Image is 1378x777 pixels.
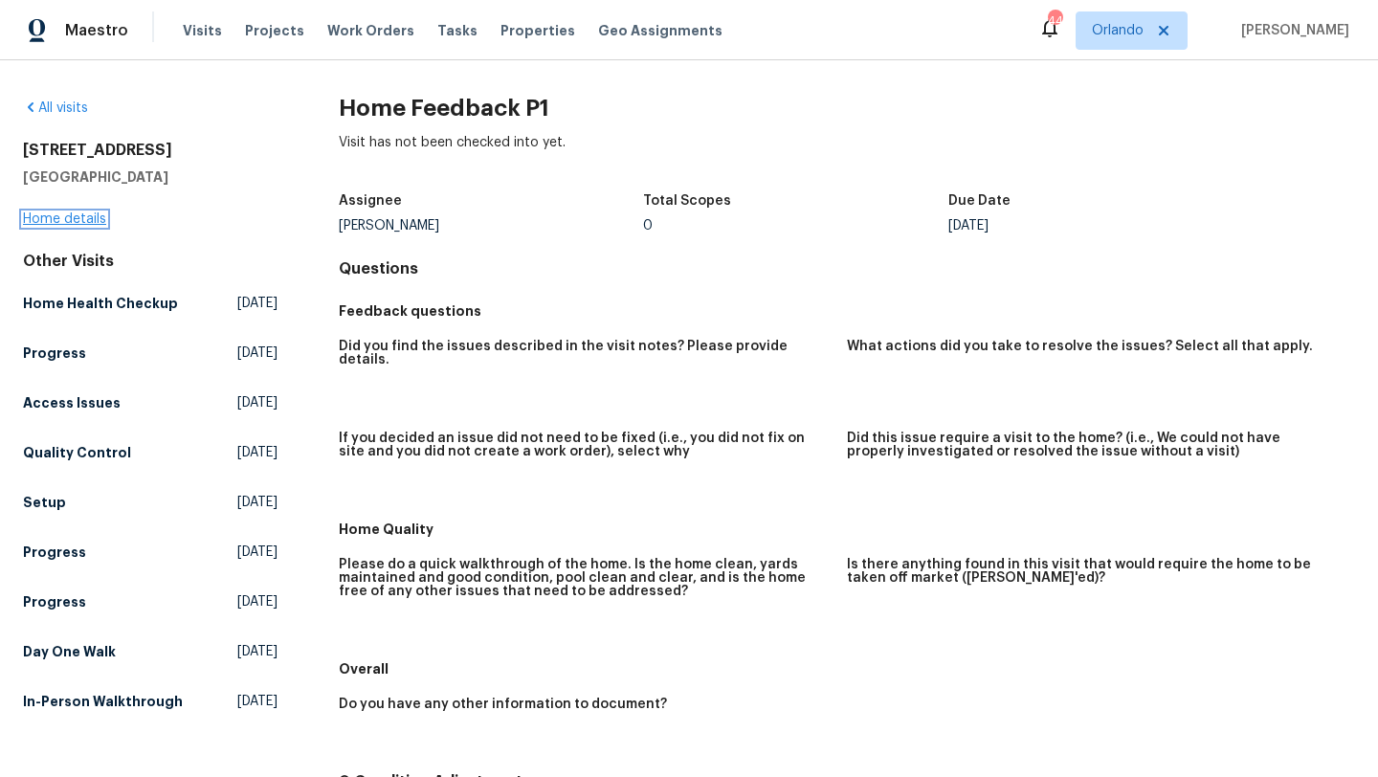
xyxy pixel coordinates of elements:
[237,592,278,611] span: [DATE]
[23,294,178,313] h5: Home Health Checkup
[237,493,278,512] span: [DATE]
[643,219,948,233] div: 0
[339,194,402,208] h5: Assignee
[237,344,278,363] span: [DATE]
[948,194,1011,208] h5: Due Date
[23,535,278,569] a: Progress[DATE]
[339,340,832,366] h5: Did you find the issues described in the visit notes? Please provide details.
[437,24,478,37] span: Tasks
[65,21,128,40] span: Maestro
[339,520,1355,539] h5: Home Quality
[339,99,1355,118] h2: Home Feedback P1
[23,141,278,160] h2: [STREET_ADDRESS]
[643,194,731,208] h5: Total Scopes
[847,340,1313,353] h5: What actions did you take to resolve the issues? Select all that apply.
[23,336,278,370] a: Progress[DATE]
[23,212,106,226] a: Home details
[23,393,121,412] h5: Access Issues
[23,585,278,619] a: Progress[DATE]
[327,21,414,40] span: Work Orders
[23,101,88,115] a: All visits
[237,642,278,661] span: [DATE]
[23,493,66,512] h5: Setup
[23,386,278,420] a: Access Issues[DATE]
[237,543,278,562] span: [DATE]
[23,443,131,462] h5: Quality Control
[339,558,832,598] h5: Please do a quick walkthrough of the home. Is the home clean, yards maintained and good condition...
[237,294,278,313] span: [DATE]
[1092,21,1144,40] span: Orlando
[237,443,278,462] span: [DATE]
[948,219,1254,233] div: [DATE]
[237,393,278,412] span: [DATE]
[339,659,1355,678] h5: Overall
[847,432,1340,458] h5: Did this issue require a visit to the home? (i.e., We could not have properly investigated or res...
[23,684,278,719] a: In-Person Walkthrough[DATE]
[183,21,222,40] span: Visits
[847,558,1340,585] h5: Is there anything found in this visit that would require the home to be taken off market ([PERSON...
[23,286,278,321] a: Home Health Checkup[DATE]
[23,642,116,661] h5: Day One Walk
[23,167,278,187] h5: [GEOGRAPHIC_DATA]
[339,259,1355,278] h4: Questions
[1048,11,1061,31] div: 44
[598,21,722,40] span: Geo Assignments
[339,219,644,233] div: [PERSON_NAME]
[23,435,278,470] a: Quality Control[DATE]
[23,592,86,611] h5: Progress
[339,133,1355,183] div: Visit has not been checked into yet.
[339,432,832,458] h5: If you decided an issue did not need to be fixed (i.e., you did not fix on site and you did not c...
[23,692,183,711] h5: In-Person Walkthrough
[23,252,278,271] div: Other Visits
[23,634,278,669] a: Day One Walk[DATE]
[339,301,1355,321] h5: Feedback questions
[500,21,575,40] span: Properties
[23,543,86,562] h5: Progress
[245,21,304,40] span: Projects
[339,698,667,711] h5: Do you have any other information to document?
[237,692,278,711] span: [DATE]
[1234,21,1349,40] span: [PERSON_NAME]
[23,485,278,520] a: Setup[DATE]
[23,344,86,363] h5: Progress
